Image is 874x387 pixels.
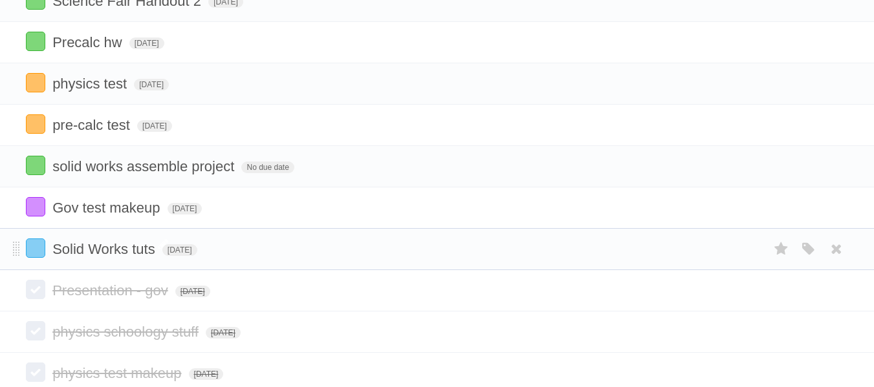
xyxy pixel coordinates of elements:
span: Precalc hw [52,34,126,50]
span: Solid Works tuts [52,241,158,257]
label: Done [26,156,45,175]
label: Done [26,362,45,382]
label: Done [26,73,45,92]
span: physics test [52,76,130,92]
span: [DATE] [189,368,224,380]
span: Presentation - gov [52,282,171,298]
span: [DATE] [129,37,164,49]
span: physics schoology stuff [52,324,202,340]
span: [DATE] [134,79,169,90]
span: solid works assemble project [52,158,237,174]
label: Done [26,321,45,340]
label: Star task [769,238,794,260]
span: Gov test makeup [52,200,163,216]
span: [DATE] [137,120,172,132]
label: Done [26,197,45,216]
label: Done [26,32,45,51]
span: No due date [241,162,294,173]
span: pre-calc test [52,117,133,133]
span: [DATE] [168,203,202,214]
label: Done [26,280,45,299]
label: Done [26,238,45,258]
span: [DATE] [206,327,241,339]
label: Done [26,114,45,134]
span: [DATE] [175,286,210,297]
span: [DATE] [162,244,197,256]
span: physics test makeup [52,365,184,381]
